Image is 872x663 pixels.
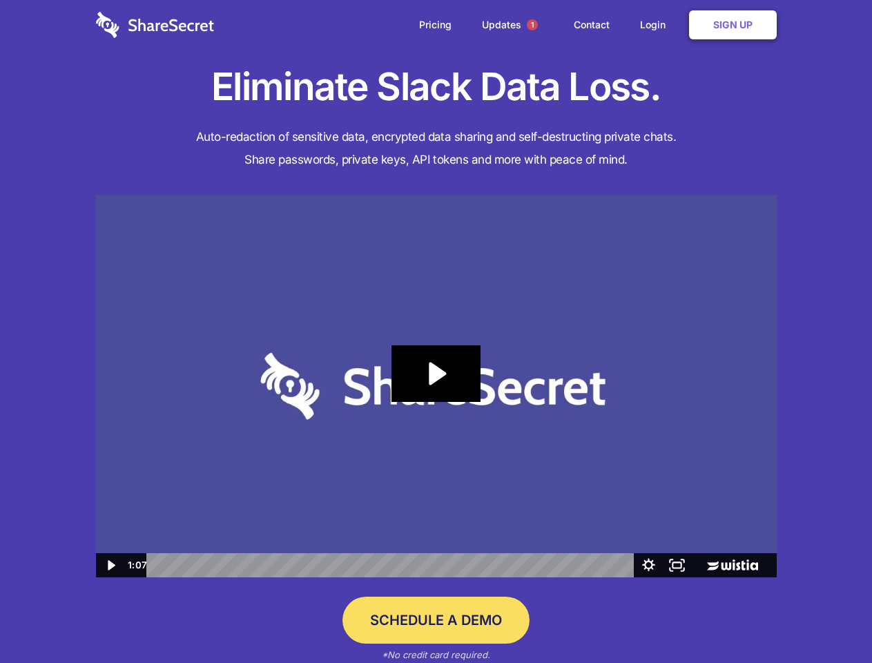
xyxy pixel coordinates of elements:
img: Sharesecret [96,195,777,578]
iframe: Drift Widget Chat Controller [803,594,855,646]
a: Login [626,3,686,46]
h1: Eliminate Slack Data Loss. [96,62,777,112]
button: Play Video [96,553,124,577]
a: Contact [560,3,623,46]
a: Pricing [405,3,465,46]
h4: Auto-redaction of sensitive data, encrypted data sharing and self-destructing private chats. Shar... [96,126,777,171]
img: logo-wordmark-white-trans-d4663122ce5f474addd5e946df7df03e33cb6a1c49d2221995e7729f52c070b2.svg [96,12,214,38]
